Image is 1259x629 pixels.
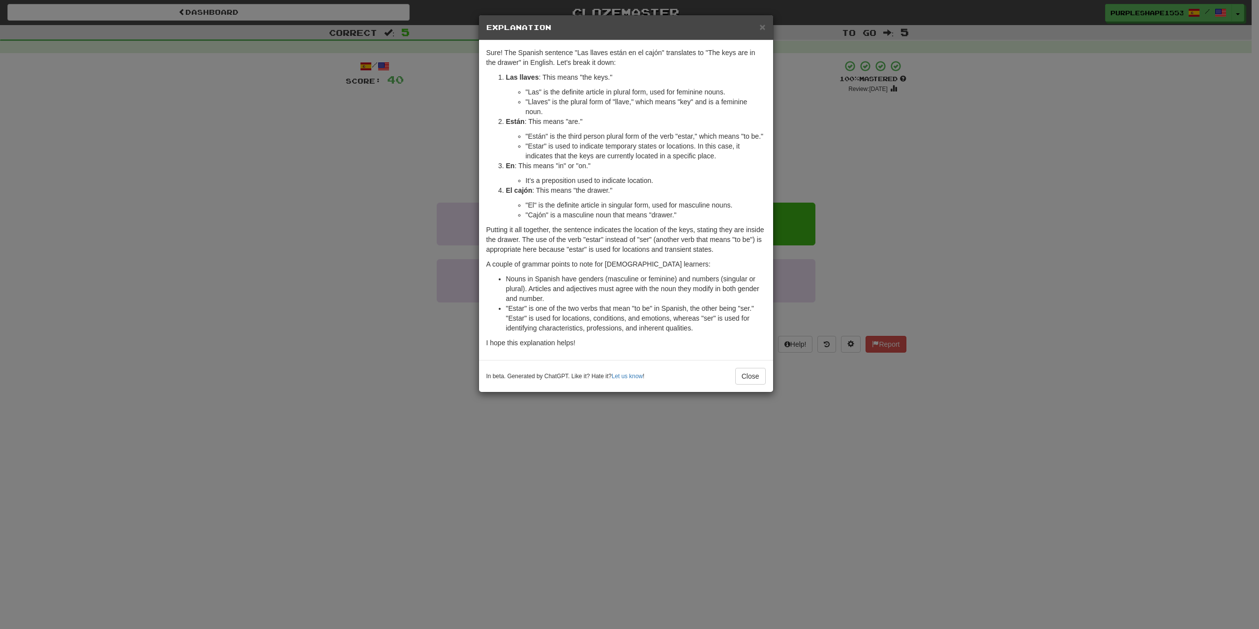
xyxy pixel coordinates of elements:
[506,117,766,126] p: : This means "are."
[486,259,766,269] p: A couple of grammar points to note for [DEMOGRAPHIC_DATA] learners:
[526,141,766,161] li: "Estar" is used to indicate temporary states or locations. In this case, it indicates that the ke...
[486,225,766,254] p: Putting it all together, the sentence indicates the location of the keys, stating they are inside...
[526,200,766,210] li: "El" is the definite article in singular form, used for masculine nouns.
[526,97,766,117] li: "Llaves" is the plural form of "llave," which means "key" and is a feminine noun.
[506,186,533,194] strong: El cajón
[759,22,765,32] button: Close
[526,176,766,185] li: It’s a preposition used to indicate location.
[506,303,766,333] li: "Estar" is one of the two verbs that mean "to be" in Spanish, the other being "ser." "Estar" is u...
[506,161,766,171] p: : This means "in" or "on."
[759,21,765,32] span: ×
[506,274,766,303] li: Nouns in Spanish have genders (masculine or feminine) and numbers (singular or plural). Articles ...
[506,72,766,82] p: : This means "the keys."
[735,368,766,385] button: Close
[486,48,766,67] p: Sure! The Spanish sentence "Las llaves están en el cajón" translates to "The keys are in the draw...
[486,338,766,348] p: I hope this explanation helps!
[506,73,539,81] strong: Las llaves
[526,87,766,97] li: "Las" is the definite article in plural form, used for feminine nouns.
[506,162,515,170] strong: En
[486,23,766,32] h5: Explanation
[506,185,766,195] p: : This means "the drawer."
[526,210,766,220] li: "Cajón" is a masculine noun that means "drawer."
[506,118,525,125] strong: Están
[486,372,645,381] small: In beta. Generated by ChatGPT. Like it? Hate it? !
[526,131,766,141] li: "Están" is the third person plural form of the verb "estar," which means "to be."
[612,373,643,380] a: Let us know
